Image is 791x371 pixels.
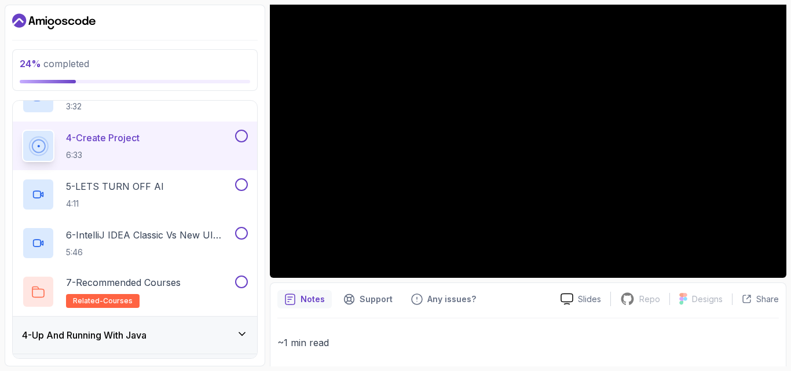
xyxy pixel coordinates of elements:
[22,178,248,211] button: 5-LETS TURN OFF AI4:11
[66,276,181,289] p: 7 - Recommended Courses
[12,12,96,31] a: Dashboard
[66,149,140,161] p: 6:33
[756,293,779,305] p: Share
[22,227,248,259] button: 6-IntelliJ IDEA Classic Vs New UI (User Interface)5:46
[427,293,476,305] p: Any issues?
[66,101,233,112] p: 3:32
[551,293,610,305] a: Slides
[22,130,248,162] button: 4-Create Project6:33
[360,293,393,305] p: Support
[66,131,140,145] p: 4 - Create Project
[66,228,233,242] p: 6 - IntelliJ IDEA Classic Vs New UI (User Interface)
[66,179,164,193] p: 5 - LETS TURN OFF AI
[578,293,601,305] p: Slides
[692,293,723,305] p: Designs
[22,328,147,342] h3: 4 - Up And Running With Java
[732,293,779,305] button: Share
[301,293,325,305] p: Notes
[639,293,660,305] p: Repo
[277,335,779,351] p: ~1 min read
[22,276,248,308] button: 7-Recommended Coursesrelated-courses
[20,58,41,69] span: 24 %
[66,198,164,210] p: 4:11
[73,296,133,306] span: related-courses
[20,58,89,69] span: completed
[66,247,233,258] p: 5:46
[336,290,400,308] button: Support button
[404,290,483,308] button: Feedback button
[13,317,257,354] button: 4-Up And Running With Java
[277,290,332,308] button: notes button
